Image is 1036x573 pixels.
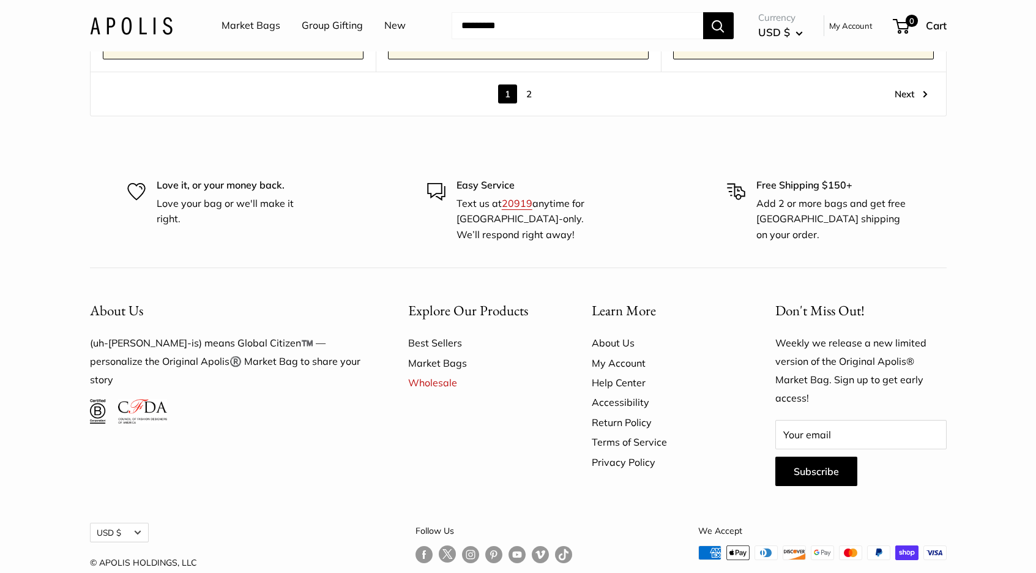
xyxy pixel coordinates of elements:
button: USD $ [90,523,149,542]
a: Help Center [592,373,732,392]
p: (uh-[PERSON_NAME]-is) means Global Citizen™️ — personalize the Original Apolis®️ Market Bag to sh... [90,334,365,389]
a: Return Policy [592,413,732,432]
img: Council of Fashion Designers of America Member [118,399,166,424]
a: Terms of Service [592,432,732,452]
p: Free Shipping $150+ [756,178,909,193]
span: Learn More [592,301,656,320]
a: Follow us on Tumblr [555,545,572,563]
span: About Us [90,301,143,320]
button: Learn More [592,299,732,323]
p: Easy Service [457,178,609,193]
img: Certified B Corporation [90,399,106,424]
a: My Account [829,18,873,33]
button: Explore Our Products [408,299,549,323]
a: Market Bags [222,17,280,35]
a: Group Gifting [302,17,363,35]
p: We Accept [698,523,947,539]
a: Follow us on Twitter [439,545,456,567]
a: 20919 [502,197,532,209]
a: Follow us on YouTube [509,545,526,563]
p: Love it, or your money back. [157,178,310,193]
p: Love your bag or we'll make it right. [157,196,310,227]
a: New [384,17,406,35]
p: Add 2 or more bags and get free [GEOGRAPHIC_DATA] shipping on your order. [756,196,909,243]
p: Text us at anytime for [GEOGRAPHIC_DATA]-only. We’ll respond right away! [457,196,609,243]
a: Market Bags [408,353,549,373]
span: 0 [905,15,917,27]
a: Follow us on Vimeo [532,545,549,563]
a: Best Sellers [408,333,549,353]
a: My Account [592,353,732,373]
a: Follow us on Facebook [416,545,433,563]
span: USD $ [758,26,790,39]
button: Subscribe [775,457,857,486]
a: Follow us on Instagram [462,545,479,563]
button: About Us [90,299,365,323]
a: Next [895,84,928,103]
a: About Us [592,333,732,353]
p: Follow Us [416,523,572,539]
span: Explore Our Products [408,301,528,320]
button: USD $ [758,23,803,42]
a: Privacy Policy [592,452,732,472]
a: 2 [520,84,538,103]
p: Don't Miss Out! [775,299,947,323]
span: Cart [926,19,947,32]
span: 1 [498,84,517,103]
img: Apolis [90,17,173,34]
a: 0 Cart [894,16,947,36]
input: Search... [452,12,703,39]
span: Currency [758,9,803,26]
a: Follow us on Pinterest [485,545,502,563]
p: Weekly we release a new limited version of the Original Apolis® Market Bag. Sign up to get early ... [775,334,947,408]
button: Search [703,12,734,39]
a: Wholesale [408,373,549,392]
a: Accessibility [592,392,732,412]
